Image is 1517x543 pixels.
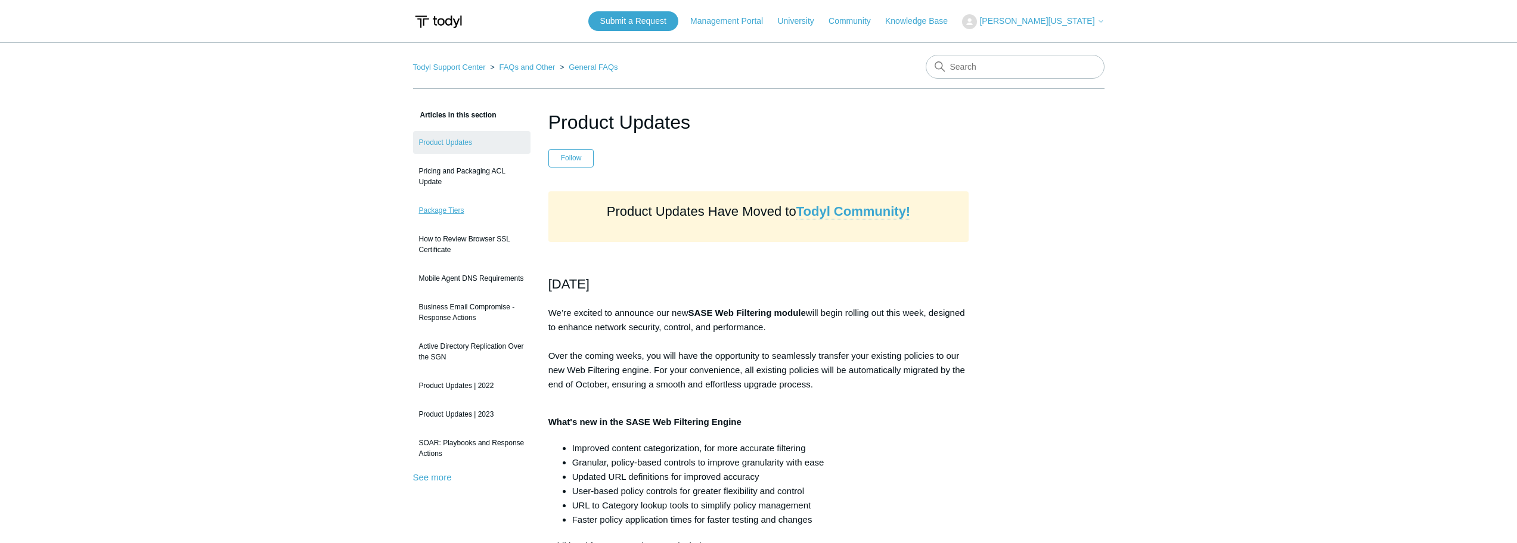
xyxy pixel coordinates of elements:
[548,417,742,427] strong: What's new in the SASE Web Filtering Engine
[548,306,969,392] p: We’re excited to announce our new will begin rolling out this week, designed to enhance network s...
[413,267,531,290] a: Mobile Agent DNS Requirements
[558,201,960,222] h2: Product Updates Have Moved to
[688,308,806,318] strong: SASE Web Filtering module
[885,15,960,27] a: Knowledge Base
[413,472,452,482] a: See more
[588,11,678,31] a: Submit a Request
[413,335,531,368] a: Active Directory Replication Over the SGN
[413,160,531,193] a: Pricing and Packaging ACL Update
[557,63,618,72] li: General FAQs
[962,14,1104,29] button: [PERSON_NAME][US_STATE]
[796,204,910,219] a: Todyl Community!
[413,403,531,426] a: Product Updates | 2023
[926,55,1105,79] input: Search
[413,111,497,119] span: Articles in this section
[548,108,969,136] h1: Product Updates
[572,513,969,527] li: Faster policy application times for faster testing and changes
[413,374,531,397] a: Product Updates | 2022
[413,63,486,72] a: Todyl Support Center
[548,149,594,167] button: Follow Article
[572,498,969,513] li: URL to Category lookup tools to simplify policy management
[413,11,464,33] img: Todyl Support Center Help Center home page
[572,470,969,484] li: Updated URL definitions for improved accuracy
[488,63,557,72] li: FAQs and Other
[413,228,531,261] a: How to Review Browser SSL Certificate
[413,432,531,465] a: SOAR: Playbooks and Response Actions
[569,63,618,72] a: General FAQs
[413,296,531,329] a: Business Email Compromise - Response Actions
[777,15,826,27] a: University
[572,484,969,498] li: User-based policy controls for greater flexibility and control
[413,199,531,222] a: Package Tiers
[413,63,488,72] li: Todyl Support Center
[829,15,883,27] a: Community
[979,16,1094,26] span: [PERSON_NAME][US_STATE]
[499,63,555,72] a: FAQs and Other
[413,131,531,154] a: Product Updates
[548,274,969,294] h2: [DATE]
[572,455,969,470] li: Granular, policy-based controls to improve granularity with ease
[690,15,775,27] a: Management Portal
[572,441,969,455] li: Improved content categorization, for more accurate filtering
